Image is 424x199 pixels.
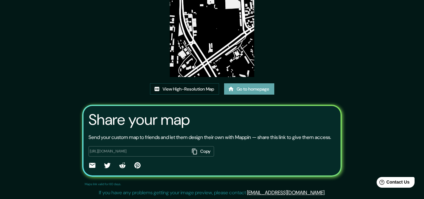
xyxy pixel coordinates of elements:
[89,134,331,141] p: Send your custom map to friends and let them design their own with Mappin — share this link to gi...
[368,174,417,192] iframe: Help widget launcher
[150,83,219,95] a: View High-Resolution Map
[99,189,325,196] p: If you have any problems getting your image preview, please contact .
[190,146,214,157] button: Copy
[247,189,325,196] a: [EMAIL_ADDRESS][DOMAIN_NAME]
[89,111,190,129] h3: Share your map
[224,83,274,95] a: Go to homepage
[85,182,121,186] p: Maps link valid for 60 days.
